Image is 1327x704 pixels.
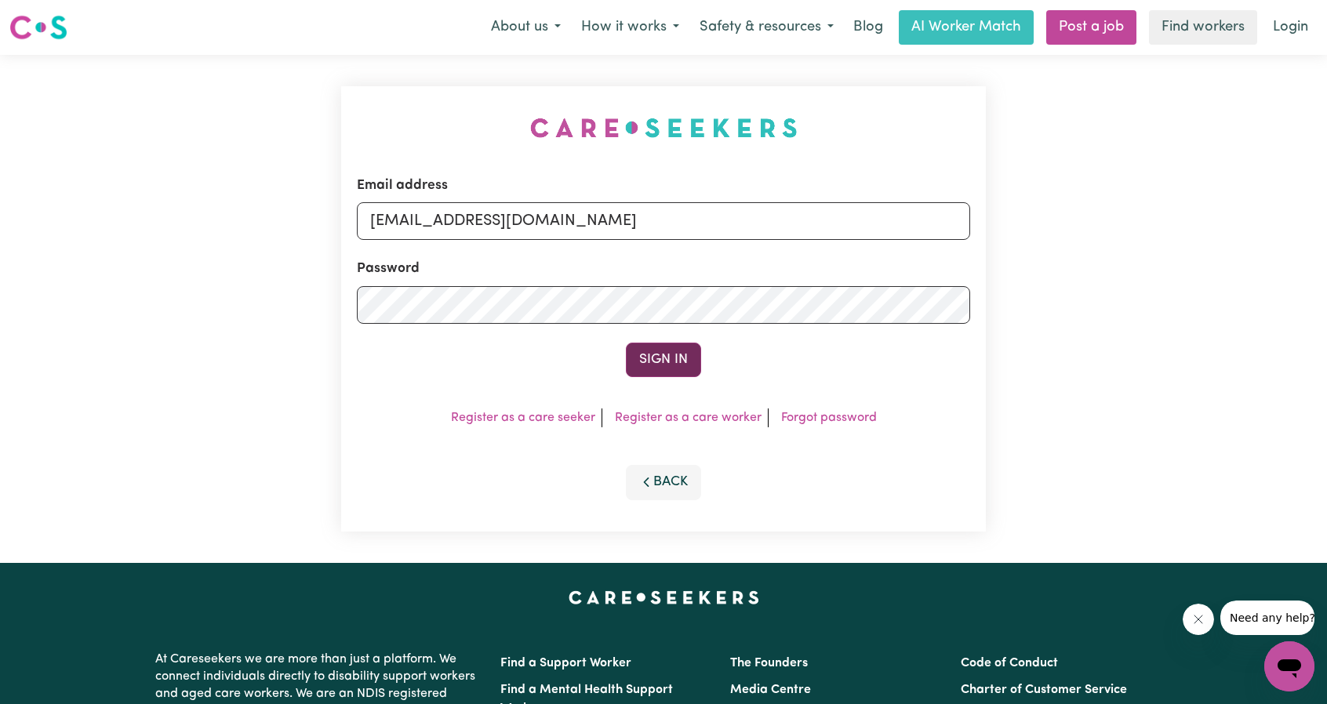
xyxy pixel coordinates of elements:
[730,657,808,670] a: The Founders
[1220,601,1314,635] iframe: Message from company
[844,10,893,45] a: Blog
[626,343,701,377] button: Sign In
[961,657,1058,670] a: Code of Conduct
[961,684,1127,696] a: Charter of Customer Service
[1183,604,1214,635] iframe: Close message
[569,591,759,604] a: Careseekers home page
[500,657,631,670] a: Find a Support Worker
[481,11,571,44] button: About us
[571,11,689,44] button: How it works
[615,412,762,424] a: Register as a care worker
[9,11,95,24] span: Need any help?
[899,10,1034,45] a: AI Worker Match
[357,259,420,279] label: Password
[1264,641,1314,691] iframe: Button to launch messaging window
[781,412,877,424] a: Forgot password
[451,412,595,424] a: Register as a care seeker
[1263,10,1318,45] a: Login
[357,202,970,240] input: Email address
[1149,10,1257,45] a: Find workers
[626,465,701,499] button: Back
[730,684,811,696] a: Media Centre
[9,9,67,45] a: Careseekers logo
[357,176,448,196] label: Email address
[9,13,67,42] img: Careseekers logo
[1046,10,1136,45] a: Post a job
[689,11,844,44] button: Safety & resources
